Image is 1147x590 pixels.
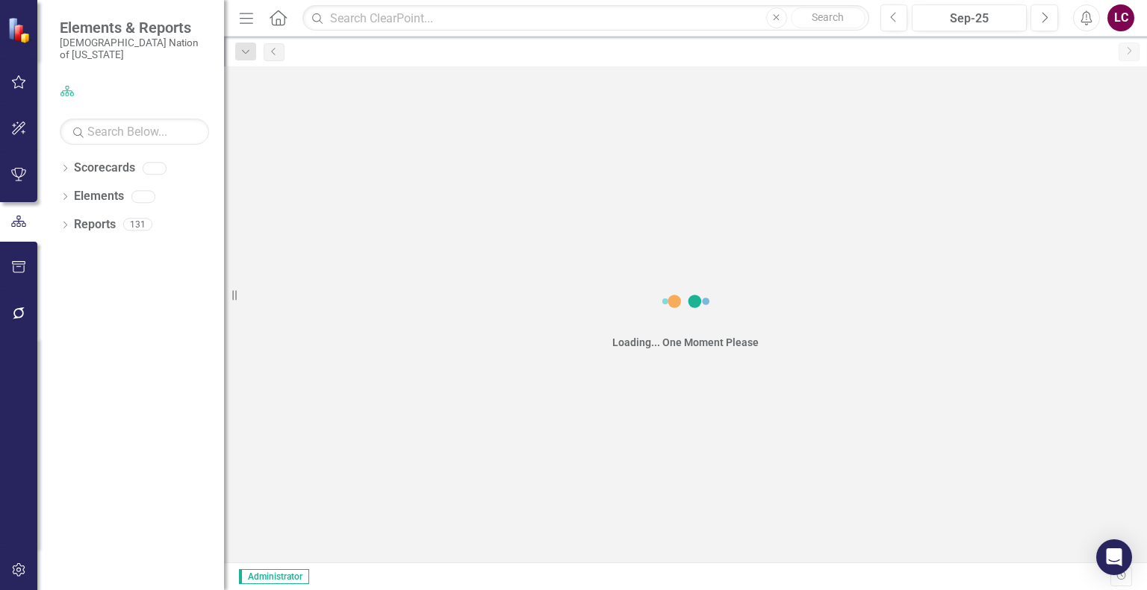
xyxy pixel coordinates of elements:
div: Open Intercom Messenger [1096,539,1132,575]
button: LC [1107,4,1134,31]
span: Elements & Reports [60,19,209,37]
button: Search [791,7,865,28]
div: Sep-25 [917,10,1022,28]
a: Scorecards [74,160,135,177]
a: Reports [74,216,116,233]
a: Elements [74,188,124,205]
div: 131 [123,219,152,231]
span: Search [812,11,844,23]
input: Search Below... [60,119,209,145]
img: ClearPoint Strategy [7,17,34,43]
button: Sep-25 [912,4,1027,31]
span: Administrator [239,569,309,584]
small: [DEMOGRAPHIC_DATA] Nation of [US_STATE] [60,37,209,61]
input: Search ClearPoint... [302,5,868,31]
div: Loading... One Moment Please [612,335,759,350]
